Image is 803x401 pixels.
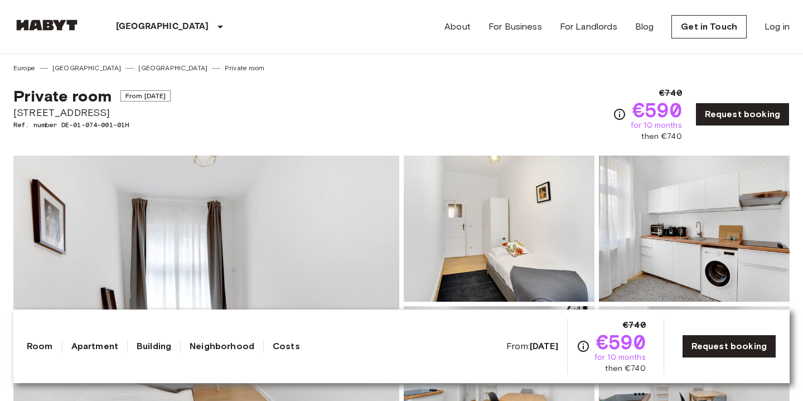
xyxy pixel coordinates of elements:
span: for 10 months [594,352,646,363]
span: [STREET_ADDRESS] [13,105,171,120]
p: [GEOGRAPHIC_DATA] [116,20,209,33]
span: €740 [623,318,646,332]
span: then €740 [641,131,681,142]
a: Blog [635,20,654,33]
a: Apartment [71,340,118,353]
a: For Landlords [560,20,617,33]
span: Ref. number DE-01-074-001-01H [13,120,171,130]
a: Get in Touch [671,15,747,38]
svg: Check cost overview for full price breakdown. Please note that discounts apply to new joiners onl... [577,340,590,353]
a: Building [137,340,171,353]
span: €740 [659,86,682,100]
a: Request booking [682,335,776,358]
img: Picture of unit DE-01-074-001-01H [599,156,790,302]
a: Request booking [695,103,790,126]
a: Europe [13,63,35,73]
img: Habyt [13,20,80,31]
span: €590 [632,100,682,120]
span: €590 [596,332,646,352]
a: Log in [765,20,790,33]
a: [GEOGRAPHIC_DATA] [52,63,122,73]
a: About [444,20,471,33]
a: Costs [273,340,300,353]
span: Private room [13,86,112,105]
img: Picture of unit DE-01-074-001-01H [404,156,594,302]
span: for 10 months [631,120,682,131]
span: From [DATE] [120,90,171,102]
svg: Check cost overview for full price breakdown. Please note that discounts apply to new joiners onl... [613,108,626,121]
a: For Business [488,20,542,33]
a: Room [27,340,53,353]
span: From: [506,340,558,352]
b: [DATE] [530,341,558,351]
a: [GEOGRAPHIC_DATA] [138,63,207,73]
a: Private room [225,63,264,73]
span: then €740 [605,363,645,374]
a: Neighborhood [190,340,254,353]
